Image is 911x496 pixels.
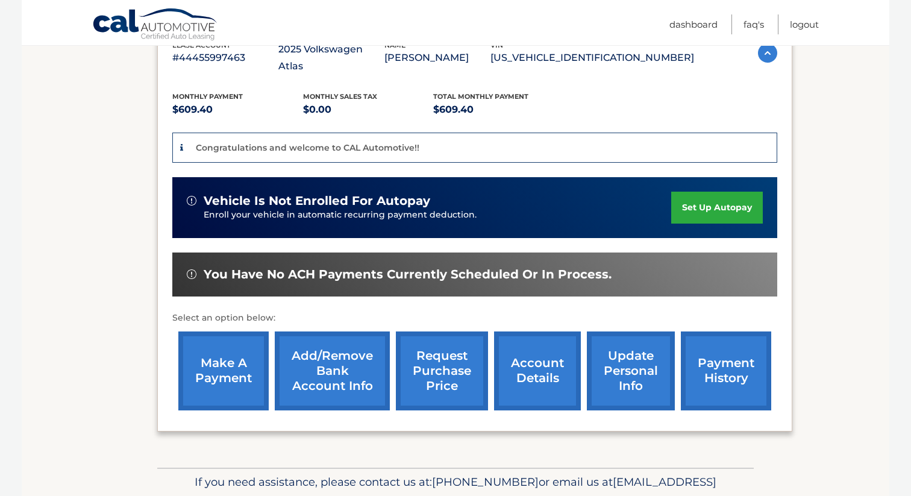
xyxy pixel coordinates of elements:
span: Total Monthly Payment [433,92,528,101]
a: FAQ's [744,14,764,34]
a: Add/Remove bank account info [275,331,390,410]
span: Monthly Payment [172,92,243,101]
a: make a payment [178,331,269,410]
p: Select an option below: [172,311,777,325]
p: Congratulations and welcome to CAL Automotive!! [196,142,419,153]
p: $609.40 [172,101,303,118]
span: Monthly sales Tax [303,92,377,101]
a: Cal Automotive [92,8,219,43]
p: $0.00 [303,101,434,118]
a: set up autopay [671,192,763,224]
a: payment history [681,331,771,410]
img: alert-white.svg [187,269,196,279]
a: account details [494,331,581,410]
p: 2025 Volkswagen Atlas [278,41,384,75]
a: Logout [790,14,819,34]
span: You have no ACH payments currently scheduled or in process. [204,267,612,282]
a: Dashboard [669,14,718,34]
span: vehicle is not enrolled for autopay [204,193,430,209]
p: #44455997463 [172,49,278,66]
a: update personal info [587,331,675,410]
span: [PHONE_NUMBER] [432,475,539,489]
img: accordion-active.svg [758,43,777,63]
p: [PERSON_NAME] [384,49,490,66]
p: [US_VEHICLE_IDENTIFICATION_NUMBER] [490,49,694,66]
a: request purchase price [396,331,488,410]
img: alert-white.svg [187,196,196,206]
p: $609.40 [433,101,564,118]
p: Enroll your vehicle in automatic recurring payment deduction. [204,209,671,222]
